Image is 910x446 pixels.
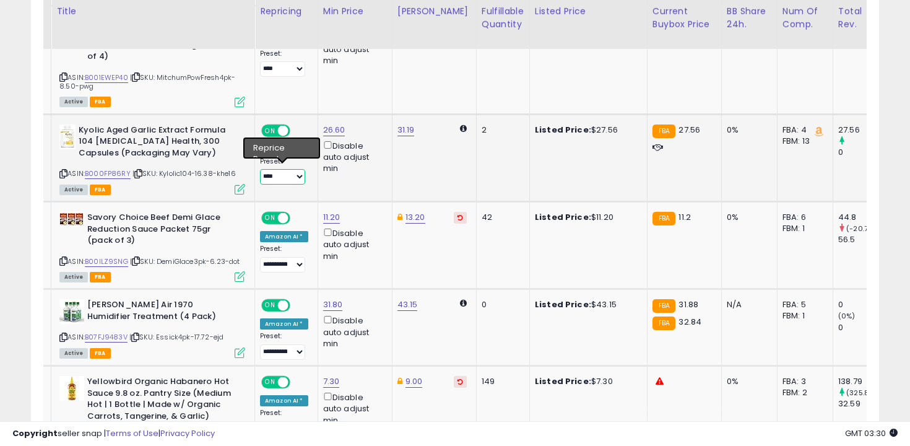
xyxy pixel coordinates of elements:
[130,256,240,266] span: | SKU: DemiGlace3pk-6.23-dot
[260,332,308,360] div: Preset:
[397,124,415,136] a: 31.19
[132,168,236,178] span: | SKU: Kylolic104-16.38-khe16
[482,125,520,136] div: 2
[782,376,823,387] div: FBA: 3
[323,226,383,262] div: Disable auto adjust min
[260,245,308,273] div: Preset:
[262,377,278,388] span: ON
[727,5,772,31] div: BB Share 24h.
[59,212,84,227] img: 417zUjTKueL._SL40_.jpg
[397,299,418,311] a: 43.15
[782,212,823,223] div: FBA: 6
[323,299,343,311] a: 31.80
[59,185,88,195] span: All listings currently available for purchase on Amazon
[59,125,76,149] img: 41xkKGJFzZL._SL40_.jpg
[260,144,303,155] div: Amazon AI
[12,427,58,439] strong: Copyright
[397,5,471,18] div: [PERSON_NAME]
[90,272,111,282] span: FBA
[59,16,245,105] div: ASIN:
[405,375,423,388] a: 9.00
[323,375,340,388] a: 7.30
[535,212,638,223] div: $11.20
[288,125,308,136] span: OFF
[87,299,238,325] b: [PERSON_NAME] Air 1970 Humidifier Treatment (4 Pack)
[59,72,235,91] span: | SKU: MitchumPowFresh4pk-8.50-pwg
[727,299,768,310] div: N/A
[782,136,823,147] div: FBM: 13
[59,212,245,281] div: ASIN:
[260,5,313,18] div: Repricing
[323,124,345,136] a: 26.60
[652,317,675,330] small: FBA
[782,310,823,321] div: FBM: 1
[678,316,701,328] span: 32.84
[838,5,883,31] div: Total Rev.
[482,212,520,223] div: 42
[323,139,383,175] div: Disable auto adjust min
[782,5,828,31] div: Num of Comp.
[260,395,308,406] div: Amazon AI *
[782,387,823,398] div: FBM: 2
[727,376,768,387] div: 0%
[838,299,888,310] div: 0
[260,231,308,242] div: Amazon AI *
[535,211,591,223] b: Listed Price:
[59,376,84,401] img: 41GB23i23IL._SL40_.jpg
[59,97,88,107] span: All listings currently available for purchase on Amazon
[782,299,823,310] div: FBA: 5
[535,299,638,310] div: $43.15
[85,168,131,179] a: B000FP86RY
[838,398,888,409] div: 32.59
[405,211,425,224] a: 13.20
[678,124,700,136] span: 27.56
[838,322,888,333] div: 0
[90,348,111,359] span: FBA
[288,377,308,388] span: OFF
[260,157,308,185] div: Preset:
[652,125,675,138] small: FBA
[323,313,383,349] div: Disable auto adjust min
[535,375,591,387] b: Listed Price:
[260,318,308,330] div: Amazon AI *
[260,409,308,437] div: Preset:
[838,311,856,321] small: (0%)
[678,211,691,223] span: 11.2
[535,376,638,387] div: $7.30
[262,125,278,136] span: ON
[260,50,308,77] div: Preset:
[846,388,881,398] small: (325.87%)
[56,5,249,18] div: Title
[535,5,642,18] div: Listed Price
[323,5,387,18] div: Min Price
[262,213,278,224] span: ON
[838,234,888,245] div: 56.5
[482,299,520,310] div: 0
[782,223,823,234] div: FBM: 1
[288,300,308,311] span: OFF
[323,211,340,224] a: 11.20
[87,212,238,250] b: Savory Choice Beef Demi Glace Reduction Sauce Packet 75gr (pack of 3)
[12,428,215,440] div: seller snap | |
[90,97,111,107] span: FBA
[85,72,128,83] a: B001EWEP40
[106,427,158,439] a: Terms of Use
[323,390,383,426] div: Disable auto adjust min
[59,299,84,324] img: 413ECdtB2GL._SL40_.jpg
[59,299,245,357] div: ASIN:
[845,427,898,439] span: 2025-08-18 03:30 GMT
[782,125,823,136] div: FBA: 4
[535,124,591,136] b: Listed Price:
[59,348,88,359] span: All listings currently available for purchase on Amazon
[85,332,128,343] a: B07FJ9483V
[838,212,888,223] div: 44.8
[288,213,308,224] span: OFF
[838,376,888,387] div: 138.79
[160,427,215,439] a: Privacy Policy
[727,125,768,136] div: 0%
[262,300,278,311] span: ON
[79,125,229,162] b: Kyolic Aged Garlic Extract Formula 104 [MEDICAL_DATA] Health, 300 Capsules (Packaging May Vary)
[482,5,524,31] div: Fulfillable Quantity
[59,125,245,193] div: ASIN:
[652,5,716,31] div: Current Buybox Price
